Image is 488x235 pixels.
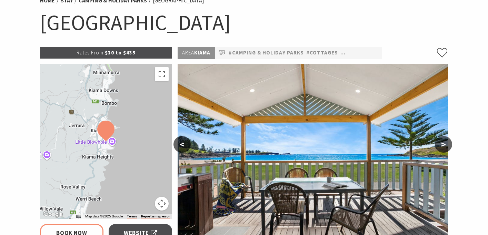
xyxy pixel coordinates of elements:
span: Map data ©2025 Google [85,214,123,218]
button: Keyboard shortcuts [76,214,81,219]
button: < [173,136,191,153]
a: Terms (opens in new tab) [127,214,137,218]
p: $30 to $435 [40,47,172,59]
span: Area [182,49,194,56]
a: Report a map error [141,214,170,218]
button: Map camera controls [155,197,169,211]
p: Kiama [178,47,215,59]
a: #Cottages [306,49,338,57]
button: Toggle fullscreen view [155,67,169,81]
a: #Pet Friendly [340,49,380,57]
button: > [435,136,452,153]
h1: [GEOGRAPHIC_DATA] [40,9,448,37]
span: Rates From: [77,49,105,56]
a: #Camping & Holiday Parks [229,49,304,57]
img: Google [42,210,64,219]
a: Open this area in Google Maps (opens a new window) [42,210,64,219]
